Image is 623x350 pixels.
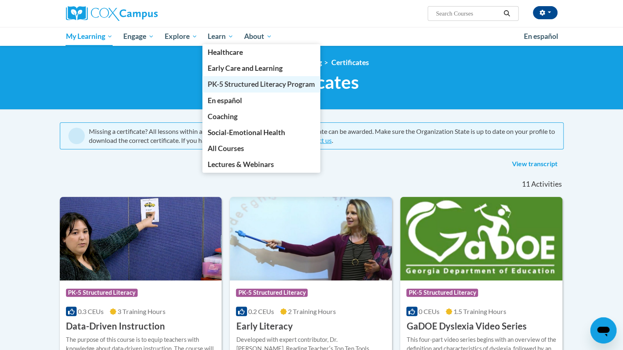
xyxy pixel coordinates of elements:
span: Activities [531,180,562,189]
span: Healthcare [208,48,243,56]
img: Course Logo [230,197,392,280]
a: My Learning [61,27,118,46]
span: 3 Training Hours [118,307,165,315]
a: Coaching [202,108,320,124]
a: Explore [159,27,203,46]
span: PK-5 Structured Literacy [406,289,478,297]
a: View transcript [506,158,564,171]
a: PK-5 Structured Literacy Program [202,76,320,92]
span: Coaching [208,112,238,121]
span: About [244,32,272,41]
span: Engage [123,32,154,41]
span: 11 [521,180,530,189]
h3: GaDOE Dyslexia Video Series [406,320,526,333]
span: PK-5 Structured Literacy [236,289,308,297]
span: 0 CEUs [419,307,439,315]
iframe: Button to launch messaging window [590,317,616,343]
a: All Courses [202,140,320,156]
div: Main menu [54,27,570,46]
a: En español [202,93,320,108]
a: Healthcare [202,44,320,60]
a: Engage [118,27,159,46]
span: En español [524,32,558,41]
span: En español [208,96,242,105]
span: 1.5 Training Hours [453,307,506,315]
span: PK-5 Structured Literacy Program [208,80,315,88]
span: Explore [165,32,197,41]
span: My Learning [66,32,113,41]
a: Lectures & Webinars [202,156,320,172]
a: About [239,27,277,46]
span: Social-Emotional Health [208,128,285,137]
img: Course Logo [60,197,222,280]
a: Social-Emotional Health [202,124,320,140]
span: Learn [208,32,233,41]
img: Cox Campus [66,6,158,21]
span: PK-5 Structured Literacy [66,289,138,297]
span: Early Care and Learning [208,64,283,72]
span: 0.2 CEUs [248,307,274,315]
img: Course Logo [400,197,562,280]
input: Search Courses [435,9,501,18]
div: Missing a certificate? All lessons within a course must be complete before a certificate can be a... [89,127,555,145]
h3: Data-Driven Instruction [66,320,165,333]
span: All Courses [208,144,244,153]
a: Certificates [331,58,369,67]
a: Cox Campus [66,6,222,21]
a: Learn [202,27,239,46]
button: Search [501,9,513,18]
span: 2 Training Hours [288,307,336,315]
a: Early Care and Learning [202,60,320,76]
a: En español [519,28,564,45]
span: Lectures & Webinars [208,160,274,169]
button: Account Settings [533,6,557,19]
h3: Early Literacy [236,320,292,333]
span: 0.3 CEUs [78,307,104,315]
